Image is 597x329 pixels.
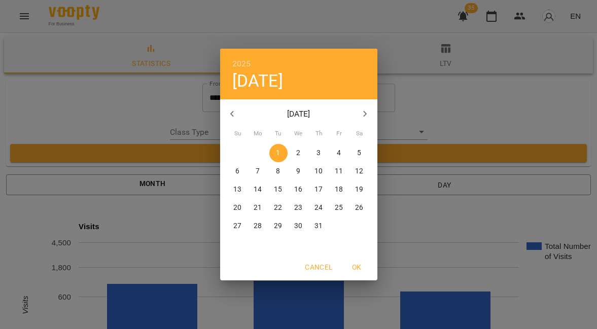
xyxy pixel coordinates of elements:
button: 11 [330,162,348,180]
button: 21 [249,199,267,217]
span: Sa [350,129,369,139]
button: 31 [310,217,328,235]
button: 20 [229,199,247,217]
button: 18 [330,180,348,199]
button: 22 [269,199,288,217]
button: 9 [290,162,308,180]
button: 17 [310,180,328,199]
button: 10 [310,162,328,180]
button: 6 [229,162,247,180]
p: 26 [355,203,363,213]
span: Fr [330,129,348,139]
p: 9 [296,166,300,176]
button: 19 [350,180,369,199]
span: OK [345,261,369,273]
button: 3 [310,144,328,162]
p: 16 [294,185,302,195]
button: 4 [330,144,348,162]
p: 17 [314,185,323,195]
button: 16 [290,180,308,199]
span: Su [229,129,247,139]
p: 20 [233,203,241,213]
button: 13 [229,180,247,199]
p: 19 [355,185,363,195]
p: 5 [357,148,361,158]
p: 12 [355,166,363,176]
button: 25 [330,199,348,217]
button: 30 [290,217,308,235]
button: [DATE] [232,70,283,91]
button: Cancel [301,258,336,276]
p: 8 [276,166,280,176]
p: 28 [254,221,262,231]
button: 24 [310,199,328,217]
button: 2 [290,144,308,162]
p: 31 [314,221,323,231]
p: 7 [256,166,260,176]
p: 14 [254,185,262,195]
button: 14 [249,180,267,199]
button: 2025 [232,57,251,71]
p: [DATE] [244,108,353,120]
button: 15 [269,180,288,199]
button: OK [341,258,373,276]
button: 26 [350,199,369,217]
p: 25 [335,203,343,213]
button: 7 [249,162,267,180]
p: 3 [317,148,321,158]
button: 5 [350,144,369,162]
p: 24 [314,203,323,213]
button: 23 [290,199,308,217]
p: 27 [233,221,241,231]
span: Th [310,129,328,139]
p: 1 [276,148,280,158]
span: Cancel [305,261,332,273]
p: 30 [294,221,302,231]
p: 23 [294,203,302,213]
button: 28 [249,217,267,235]
p: 29 [274,221,282,231]
button: 1 [269,144,288,162]
button: 12 [350,162,369,180]
span: Mo [249,129,267,139]
p: 2 [296,148,300,158]
p: 15 [274,185,282,195]
p: 11 [335,166,343,176]
span: We [290,129,308,139]
p: 13 [233,185,241,195]
p: 18 [335,185,343,195]
button: 8 [269,162,288,180]
button: 29 [269,217,288,235]
p: 6 [235,166,239,176]
p: 21 [254,203,262,213]
p: 4 [337,148,341,158]
p: 10 [314,166,323,176]
button: 27 [229,217,247,235]
span: Tu [269,129,288,139]
p: 22 [274,203,282,213]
